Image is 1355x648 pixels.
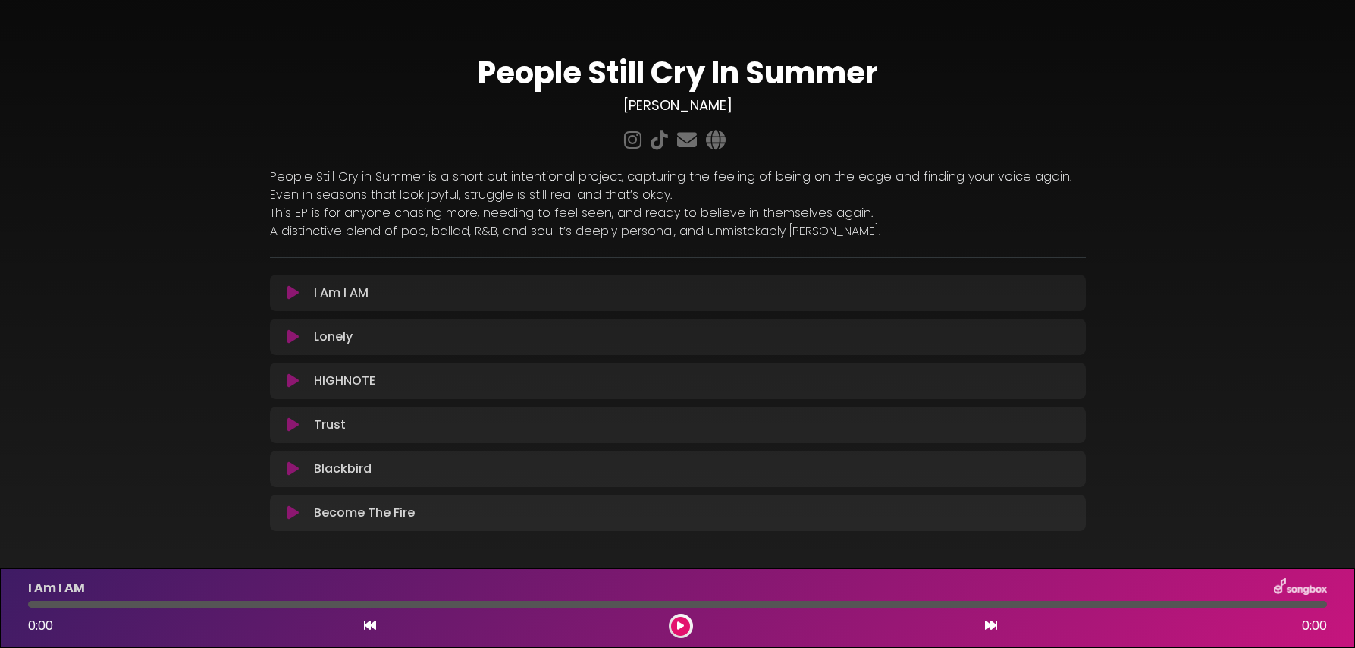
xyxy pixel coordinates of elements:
[314,416,346,434] p: Trust
[314,328,353,346] p: Lonely
[270,222,1086,241] p: A distinctive blend of pop, ballad, R&B, and soul t’s deeply personal, and unmistakably [PERSON_N...
[28,579,85,597] p: I Am I AM
[1274,578,1327,598] img: songbox-logo-white.png
[270,97,1086,114] h3: [PERSON_NAME]
[270,186,1086,204] p: Even in seasons that look joyful, struggle is still real and that’s okay.
[314,372,375,390] p: HIGHNOTE
[270,168,1086,186] p: People Still Cry in Summer is a short but intentional project, capturing the feeling of being on ...
[314,504,415,522] p: Become The Fire
[314,284,369,302] p: I Am I AM
[270,204,1086,222] p: This EP is for anyone chasing more, needing to feel seen, and ready to believe in themselves again.
[314,460,372,478] p: Blackbird
[270,55,1086,91] h1: People Still Cry In Summer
